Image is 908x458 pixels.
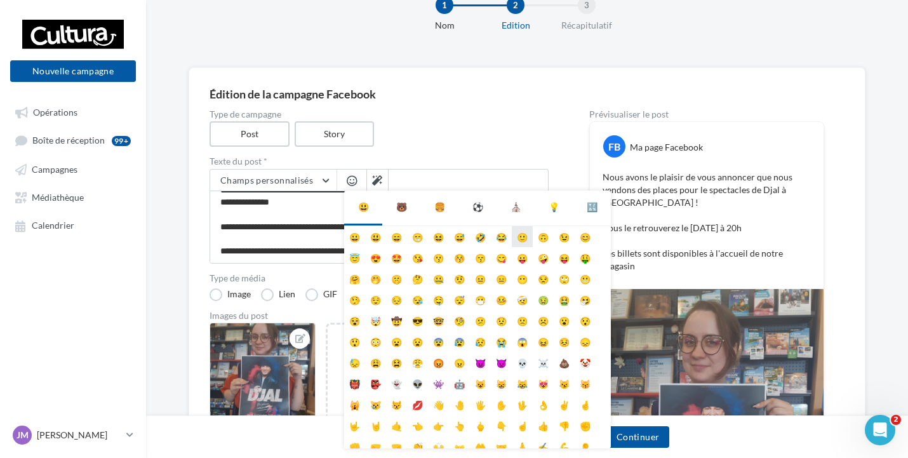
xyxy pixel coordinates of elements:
li: 🤟 [344,415,365,436]
li: 😁 [407,226,428,247]
li: 🖐 [470,394,491,415]
label: GIF [305,288,337,301]
li: 💀 [512,352,533,373]
li: 🤮 [554,289,575,310]
li: 😼 [554,373,575,394]
li: 🤘 [365,415,386,436]
label: Type de campagne [210,110,549,119]
div: 🐻 [396,201,407,213]
li: 😌 [365,289,386,310]
li: 😔 [386,289,407,310]
li: 🤜 [386,436,407,457]
li: 😣 [554,331,575,352]
li: 🤤 [428,289,449,310]
a: Médiathèque [8,185,138,208]
li: 👈 [407,415,428,436]
li: 👉 [428,415,449,436]
li: 😷 [470,289,491,310]
label: Post [210,121,290,147]
button: Nouvelle campagne [10,60,136,82]
div: Récapitulatif [546,19,627,32]
span: Campagnes [32,164,77,175]
div: ⚽ [472,201,483,213]
span: 2 [891,415,901,425]
li: 🤛 [365,436,386,457]
li: 🤒 [491,289,512,310]
li: 😆 [428,226,449,247]
a: Campagnes [8,158,138,180]
li: 👆 [449,415,470,436]
li: 👿 [491,352,512,373]
li: 😦 [386,331,407,352]
p: [PERSON_NAME] [37,429,121,441]
li: 😡 [428,352,449,373]
li: 😖 [533,331,554,352]
li: 😽 [575,373,596,394]
li: ☠️ [533,352,554,373]
label: Texte du post * [210,157,549,166]
li: 👽 [407,373,428,394]
li: 🤚 [449,394,470,415]
li: 🤯 [365,310,386,331]
button: Continuer [606,426,669,448]
label: Type de média [210,274,549,283]
li: 😛 [512,247,533,268]
li: 🙁 [512,310,533,331]
li: 🤑 [575,247,596,268]
li: 😵 [344,310,365,331]
li: 🙂 [512,226,533,247]
li: 💪 [554,436,575,457]
li: 😞 [575,331,596,352]
li: 😭 [491,331,512,352]
li: 😓 [344,352,365,373]
li: 😕 [470,310,491,331]
li: 🤗 [344,268,365,289]
li: 👍 [533,415,554,436]
li: 👺 [365,373,386,394]
li: 🙄 [554,268,575,289]
li: 😶 [512,268,533,289]
li: 💋 [407,394,428,415]
li: 😲 [344,331,365,352]
li: 🤢 [533,289,554,310]
li: 😩 [365,352,386,373]
li: 😑 [491,268,512,289]
a: Opérations [8,100,138,123]
li: 😄 [386,226,407,247]
li: 🖖 [512,394,533,415]
li: ☹️ [533,310,554,331]
li: 😘 [407,247,428,268]
li: 🤡 [575,352,596,373]
li: 😪 [407,289,428,310]
div: Prévisualiser le post [589,110,824,119]
iframe: Intercom live chat [865,415,895,445]
li: 💩 [554,352,575,373]
li: 😾 [386,394,407,415]
li: 😙 [470,247,491,268]
li: 🤲 [470,436,491,457]
li: 😮 [554,310,575,331]
li: 😂 [491,226,512,247]
label: Story [295,121,375,147]
li: 😠 [449,352,470,373]
li: 👻 [386,373,407,394]
li: 😫 [386,352,407,373]
button: Champs personnalisés [210,170,337,191]
div: Édition de la campagne Facebook [210,88,845,100]
li: 😇 [344,247,365,268]
li: 🤔 [407,268,428,289]
li: 😻 [533,373,554,394]
span: Champs personnalisés [220,175,313,185]
li: 👏 [407,436,428,457]
div: Ma page Facebook [630,141,703,154]
li: 🖕 [470,415,491,436]
li: 🤠 [386,310,407,331]
li: 😤 [407,352,428,373]
li: ✌ [554,394,575,415]
div: Images du post [210,311,549,320]
li: 👹 [344,373,365,394]
li: 😚 [449,247,470,268]
li: 😹 [512,373,533,394]
div: Edition [475,19,556,32]
div: 🍔 [434,201,445,213]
